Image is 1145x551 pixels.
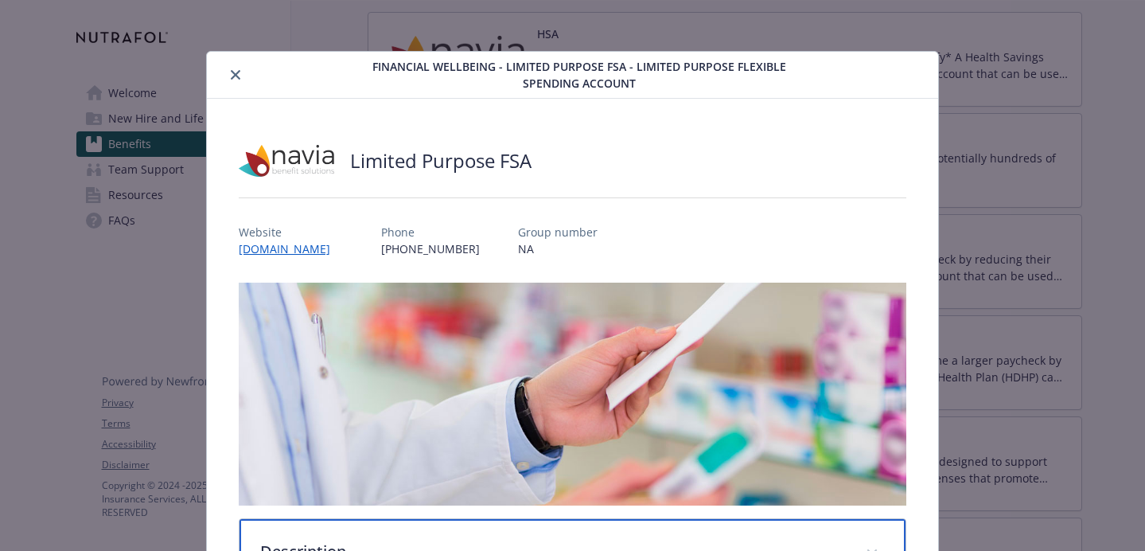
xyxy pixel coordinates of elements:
img: Navia Benefit Solutions [239,137,334,185]
p: NA [518,240,598,257]
button: close [226,65,245,84]
p: [PHONE_NUMBER] [381,240,480,257]
a: [DOMAIN_NAME] [239,241,343,256]
img: banner [239,283,906,506]
span: Financial Wellbeing - Limited Purpose FSA - Limited Purpose Flexible Spending Account [364,58,795,92]
p: Website [239,224,343,240]
p: Phone [381,224,480,240]
h2: Limited Purpose FSA [350,147,532,174]
p: Group number [518,224,598,240]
